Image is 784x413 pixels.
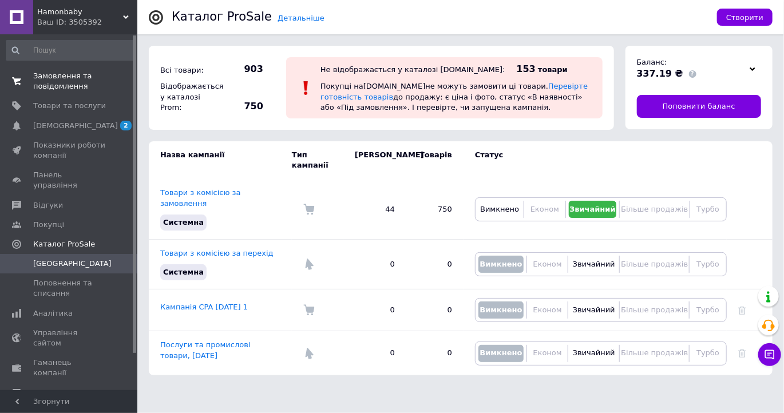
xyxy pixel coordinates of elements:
span: [DEMOGRAPHIC_DATA] [33,121,118,131]
div: Всі товари: [157,62,220,78]
span: Більше продажів [621,260,688,268]
img: Комісія за перехід [303,259,315,270]
span: Товари та послуги [33,101,106,111]
a: Видалити [738,305,746,314]
span: Маркет [33,388,62,398]
button: Більше продажів [623,201,686,218]
span: Аналітика [33,308,73,319]
span: Покупці [33,220,64,230]
td: 0 [343,239,406,289]
td: 0 [343,289,406,331]
td: 0 [406,331,464,375]
span: Поповнення та списання [33,278,106,299]
div: Не відображається у каталозі [DOMAIN_NAME]: [320,65,505,74]
button: Вимкнено [478,301,524,319]
span: 153 [517,63,536,74]
td: 0 [406,239,464,289]
input: Пошук [6,40,135,61]
span: Турбо [696,205,719,213]
span: [GEOGRAPHIC_DATA] [33,259,112,269]
button: Економ [530,301,565,319]
a: Видалити [738,348,746,357]
span: Панель управління [33,170,106,190]
td: Статус [464,141,727,179]
a: Товари з комісією за замовлення [160,188,240,207]
span: Вимкнено [480,348,522,357]
span: Гаманець компанії [33,358,106,378]
button: Турбо [692,301,723,319]
span: Економ [533,260,562,268]
button: Більше продажів [623,345,686,362]
button: Економ [527,201,562,218]
span: Створити [726,13,763,22]
td: 0 [343,331,406,375]
td: 750 [406,179,464,239]
button: Звичайний [571,301,616,319]
button: Турбо [693,201,723,218]
span: Більше продажів [621,205,688,213]
span: Економ [533,348,562,357]
td: 44 [343,179,406,239]
div: Ваш ID: 3505392 [37,17,137,27]
img: Комісія за перехід [303,348,315,359]
span: Баланс: [637,58,667,66]
button: Звичайний [571,345,616,362]
button: Вимкнено [478,256,524,273]
button: Турбо [692,345,723,362]
span: Звичайний [573,260,615,268]
a: Перевірте готовність товарів [320,82,588,101]
button: Більше продажів [623,256,686,273]
button: Економ [530,345,565,362]
span: Відгуки [33,200,63,211]
span: Каталог ProSale [33,239,95,249]
a: Кампанія CPA [DATE] 1 [160,303,248,311]
span: Замовлення та повідомлення [33,71,106,92]
span: Більше продажів [621,348,688,357]
button: Звичайний [569,201,617,218]
span: Системна [163,268,204,276]
span: Управління сайтом [33,328,106,348]
span: Звичайний [573,348,615,357]
span: Вимкнено [480,205,519,213]
button: Створити [717,9,773,26]
span: 750 [223,100,263,113]
span: Поповнити баланс [663,101,735,112]
span: Турбо [696,305,719,314]
button: Вимкнено [478,201,521,218]
td: Тип кампанії [292,141,343,179]
span: Звичайний [569,205,616,213]
a: Послуги та промислові товари, [DATE] [160,340,251,359]
img: Комісія за замовлення [303,204,315,215]
span: Турбо [696,260,719,268]
a: Товари з комісією за перехід [160,249,274,257]
button: Чат з покупцем [758,343,781,366]
td: [PERSON_NAME] [343,141,406,179]
td: 0 [406,289,464,331]
span: Звичайний [573,305,615,314]
img: Комісія за замовлення [303,304,315,316]
span: Економ [533,305,562,314]
button: Економ [530,256,565,273]
span: Більше продажів [621,305,688,314]
a: Детальніше [278,14,324,22]
span: Турбо [696,348,719,357]
div: Каталог ProSale [172,11,272,23]
span: Покупці на [DOMAIN_NAME] не можуть замовити ці товари. до продажу: є ціна і фото, статус «В наявн... [320,82,588,111]
button: Звичайний [571,256,616,273]
span: Вимкнено [480,260,522,268]
button: Вимкнено [478,345,524,362]
img: :exclamation: [298,80,315,97]
span: 337.19 ₴ [637,68,683,79]
span: 903 [223,63,263,76]
span: Системна [163,218,204,227]
button: Турбо [692,256,723,273]
span: товари [538,65,568,74]
td: Товарів [406,141,464,179]
span: Вимкнено [480,305,522,314]
td: Назва кампанії [149,141,292,179]
button: Більше продажів [623,301,686,319]
div: Відображається у каталозі Prom: [157,78,220,116]
span: Показники роботи компанії [33,140,106,161]
span: Hamonbaby [37,7,123,17]
span: Економ [530,205,559,213]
